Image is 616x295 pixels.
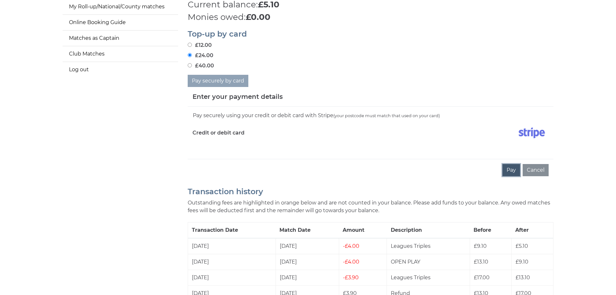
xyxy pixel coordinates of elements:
[63,15,178,30] a: Online Booking Guide
[188,53,192,57] input: £24.00
[523,164,549,176] button: Cancel
[188,63,192,67] input: £40.00
[193,111,549,120] div: Pay securely using your credit or debit card with Stripe
[343,259,359,265] span: £4.00
[516,243,528,249] span: £5.10
[63,46,178,62] a: Club Matches
[387,238,470,254] td: Leagues Triples
[193,125,244,141] label: Credit or debit card
[188,11,553,23] p: Monies owed:
[188,187,553,196] h2: Transaction history
[276,254,339,270] td: [DATE]
[188,43,192,47] input: £12.00
[188,30,553,38] h2: Top-up by card
[511,222,553,239] th: After
[516,259,528,265] span: £9.10
[188,270,276,286] td: [DATE]
[276,238,339,254] td: [DATE]
[387,222,470,239] th: Description
[276,222,339,239] th: Match Date
[474,243,487,249] span: £9.10
[63,30,178,46] a: Matches as Captain
[188,254,276,270] td: [DATE]
[276,270,339,286] td: [DATE]
[339,222,387,239] th: Amount
[188,62,214,70] label: £40.00
[188,41,212,49] label: £12.00
[193,92,283,101] h5: Enter your payment details
[188,199,553,214] p: Outstanding fees are highlighted in orange below and are not counted in your balance. Please add ...
[387,270,470,286] td: Leagues Triples
[516,274,530,281] span: £13.10
[188,75,248,87] button: Pay securely by card
[193,143,549,149] iframe: Secure card payment input frame
[246,12,270,22] strong: £0.00
[470,222,511,239] th: Before
[333,113,440,118] small: (your postcode must match that used on your card)
[343,274,359,281] span: £3.90
[474,259,488,265] span: £13.10
[188,238,276,254] td: [DATE]
[188,222,276,239] th: Transaction Date
[387,254,470,270] td: OPEN PLAY
[63,62,178,77] a: Log out
[474,274,490,281] span: £17.00
[188,52,213,59] label: £24.00
[343,243,359,249] span: £4.00
[502,164,520,176] button: Pay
